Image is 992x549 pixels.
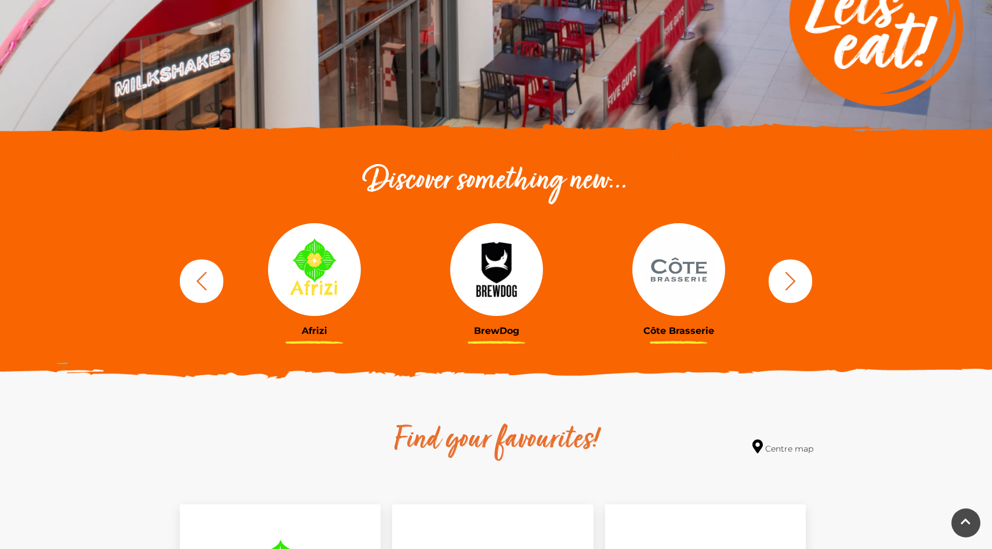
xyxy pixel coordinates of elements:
[284,422,708,459] h2: Find your favourites!
[414,223,579,336] a: BrewDog
[174,163,818,200] h2: Discover something new...
[232,325,397,336] h3: Afrizi
[752,439,813,455] a: Centre map
[232,223,397,336] a: Afrizi
[414,325,579,336] h3: BrewDog
[596,223,761,336] a: Côte Brasserie
[596,325,761,336] h3: Côte Brasserie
